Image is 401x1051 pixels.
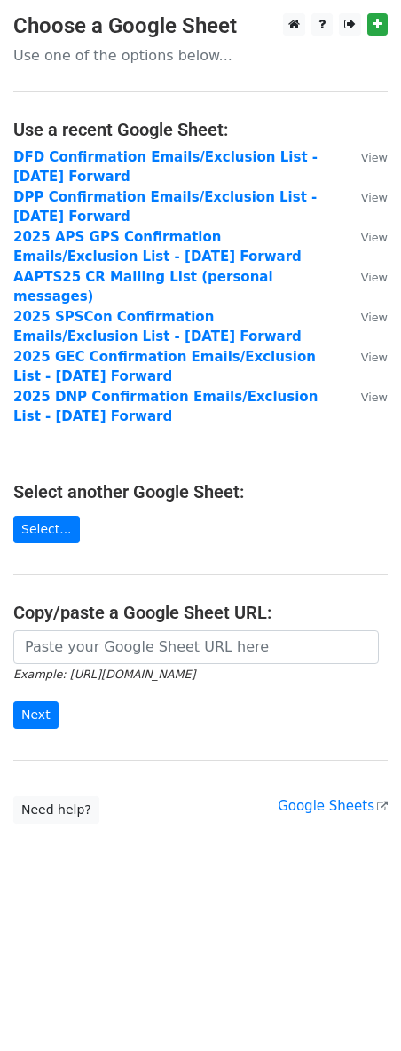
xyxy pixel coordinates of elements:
h4: Copy/paste a Google Sheet URL: [13,602,388,623]
a: Google Sheets [278,798,388,814]
small: View [361,351,388,364]
a: Need help? [13,796,99,824]
a: View [343,229,388,245]
a: DPP Confirmation Emails/Exclusion List - [DATE] Forward [13,189,317,225]
a: View [343,269,388,285]
a: Select... [13,516,80,543]
a: 2025 GEC Confirmation Emails/Exclusion List - [DATE] Forward [13,349,316,385]
small: Example: [URL][DOMAIN_NAME] [13,668,195,681]
a: View [343,309,388,325]
small: View [361,151,388,164]
a: 2025 APS GPS Confirmation Emails/Exclusion List - [DATE] Forward [13,229,302,265]
a: 2025 SPSCon Confirmation Emails/Exclusion List - [DATE] Forward [13,309,302,345]
a: View [343,389,388,405]
h4: Select another Google Sheet: [13,481,388,502]
small: View [361,271,388,284]
small: View [361,231,388,244]
a: View [343,149,388,165]
a: DFD Confirmation Emails/Exclusion List - [DATE] Forward [13,149,318,186]
a: View [343,349,388,365]
a: AAPTS25 CR Mailing List (personal messages) [13,269,273,305]
small: View [361,391,388,404]
h4: Use a recent Google Sheet: [13,119,388,140]
small: View [361,191,388,204]
p: Use one of the options below... [13,46,388,65]
a: 2025 DNP Confirmation Emails/Exclusion List - [DATE] Forward [13,389,318,425]
a: View [343,189,388,205]
input: Paste your Google Sheet URL here [13,630,379,664]
input: Next [13,701,59,729]
h3: Choose a Google Sheet [13,13,388,39]
small: View [361,311,388,324]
